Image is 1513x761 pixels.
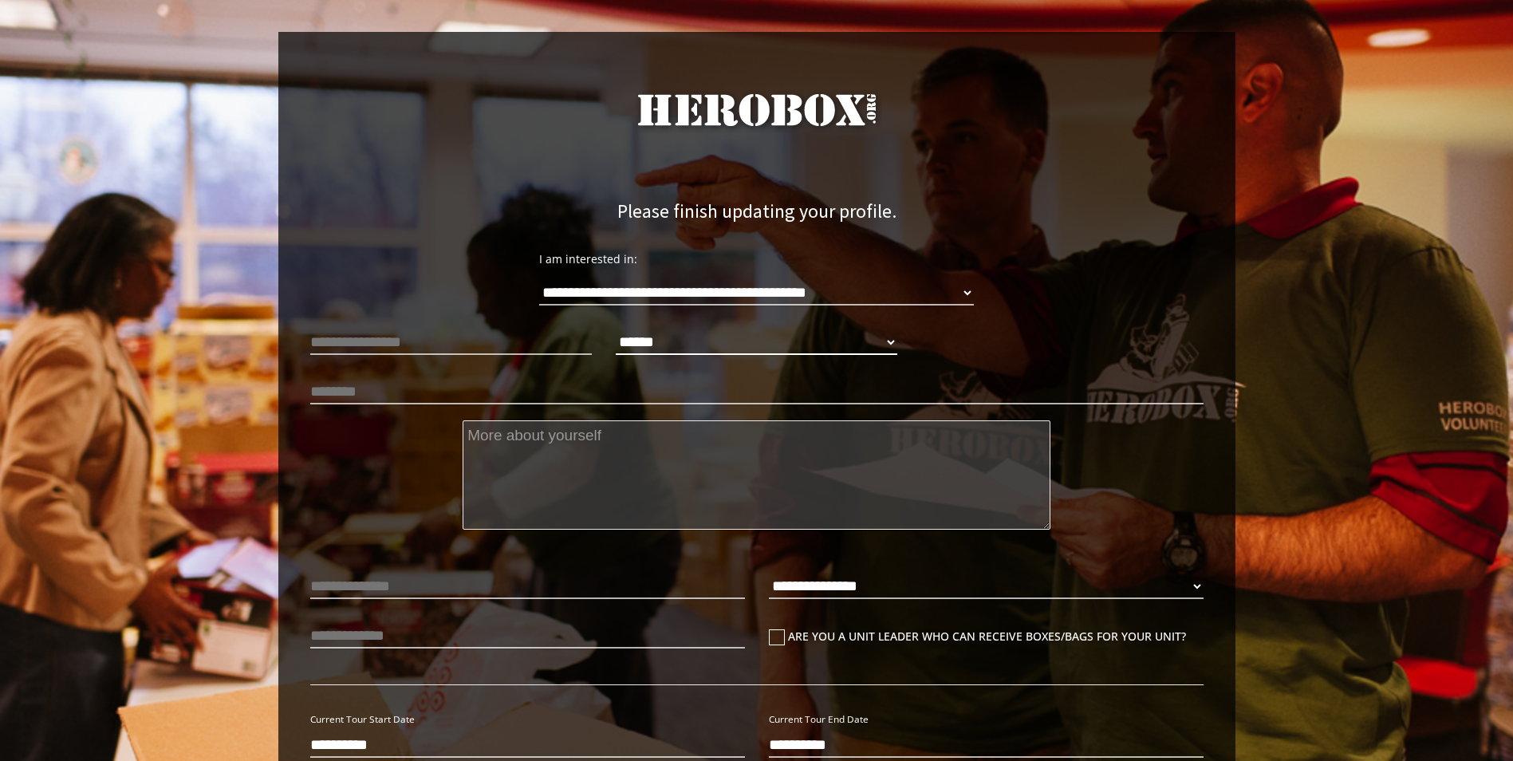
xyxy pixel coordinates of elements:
label: Are you a unit leader who can receive boxes/bags for your unit? [769,627,1204,645]
small: Current Tour Start Date [310,712,415,725]
p: I am interested in: [539,250,974,268]
small: Current Tour End Date [769,712,869,725]
a: HeroBox [310,88,1204,161]
h3: Please finish updating your profile. [539,201,974,222]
